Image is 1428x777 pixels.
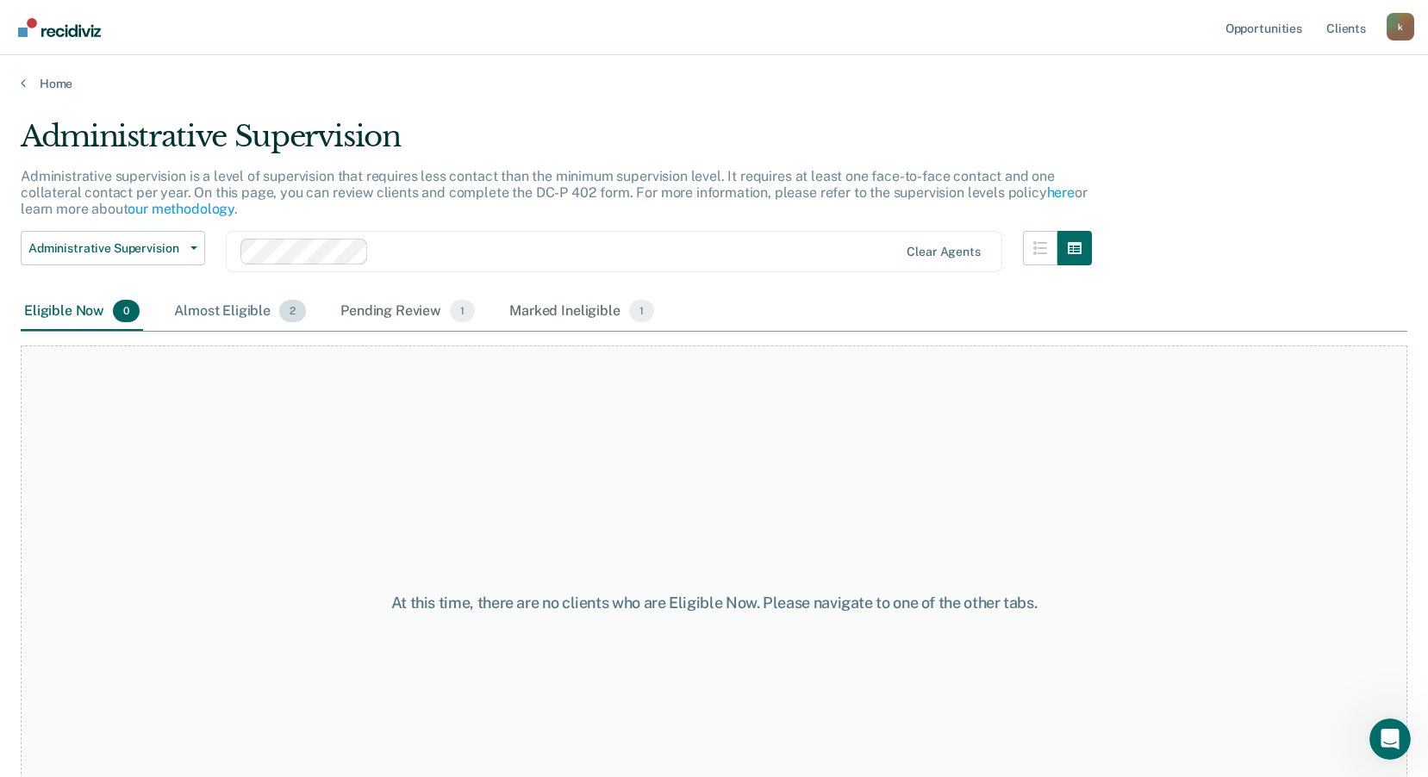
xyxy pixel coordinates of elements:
img: Recidiviz [18,18,101,37]
span: 2 [279,300,306,322]
span: 1 [629,300,654,322]
div: Almost Eligible2 [171,293,309,331]
iframe: Intercom live chat [1369,718,1411,760]
div: Pending Review1 [337,293,478,331]
div: Eligible Now0 [21,293,143,331]
div: Clear agents [907,245,980,259]
div: At this time, there are no clients who are Eligible Now. Please navigate to one of the other tabs. [368,594,1061,612]
button: Administrative Supervision [21,231,205,265]
button: Profile dropdown button [1387,13,1414,40]
div: Marked Ineligible1 [506,293,658,331]
a: here [1047,184,1075,201]
div: Administrative Supervision [21,119,1092,168]
div: k [1387,13,1414,40]
span: 1 [450,300,475,322]
p: Administrative supervision is a level of supervision that requires less contact than the minimum ... [21,168,1088,217]
a: Home [21,76,1407,91]
a: our methodology [128,201,234,217]
span: 0 [113,300,140,322]
span: Administrative Supervision [28,241,184,256]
